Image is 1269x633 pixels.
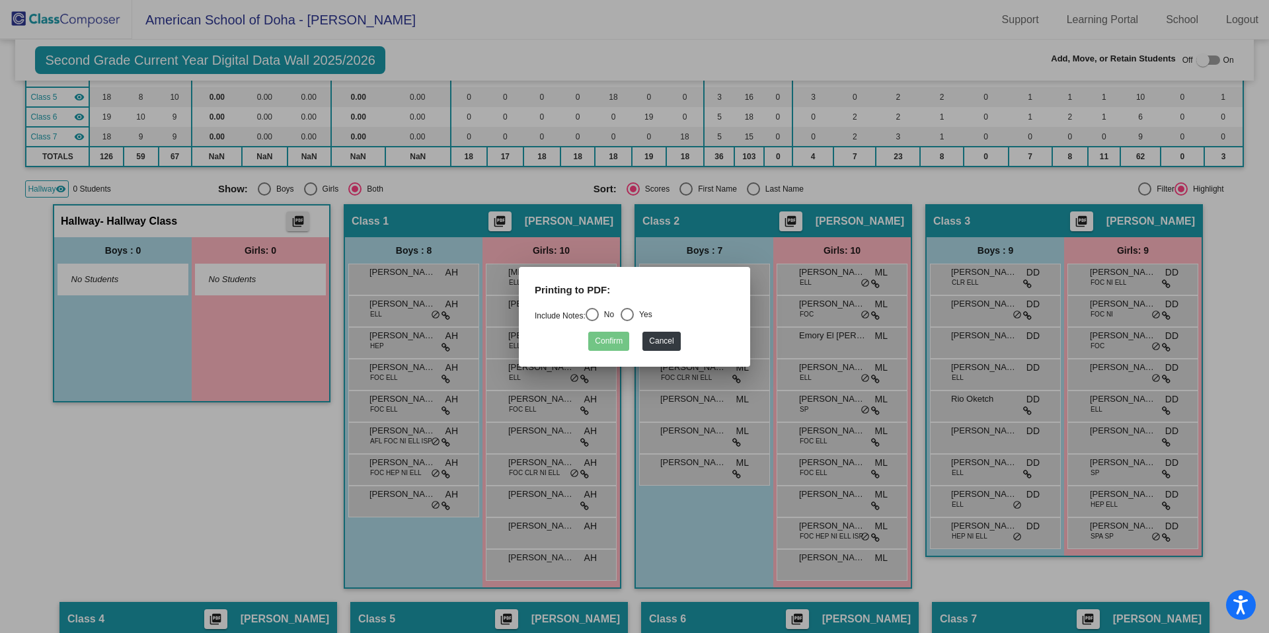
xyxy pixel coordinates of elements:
[588,331,629,350] button: Confirm
[642,331,680,350] button: Cancel
[535,311,652,320] mat-radio-group: Select an option
[535,283,610,298] label: Printing to PDF:
[535,311,586,320] a: Include Notes:
[634,308,652,320] div: Yes
[599,308,614,320] div: No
